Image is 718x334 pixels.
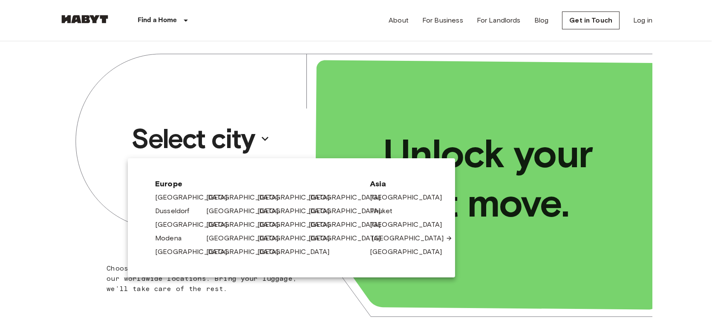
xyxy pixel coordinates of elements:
[370,179,428,189] span: Asia
[257,220,338,230] a: [GEOGRAPHIC_DATA]
[155,247,236,257] a: [GEOGRAPHIC_DATA]
[309,192,389,203] a: [GEOGRAPHIC_DATA]
[206,233,287,243] a: [GEOGRAPHIC_DATA]
[370,220,451,230] a: [GEOGRAPHIC_DATA]
[206,206,287,216] a: [GEOGRAPHIC_DATA]
[257,192,338,203] a: [GEOGRAPHIC_DATA]
[309,233,389,243] a: [GEOGRAPHIC_DATA]
[370,192,451,203] a: [GEOGRAPHIC_DATA]
[206,220,287,230] a: [GEOGRAPHIC_DATA]
[370,247,451,257] a: [GEOGRAPHIC_DATA]
[155,179,356,189] span: Europe
[370,206,401,216] a: Phuket
[372,233,453,243] a: [GEOGRAPHIC_DATA]
[155,206,198,216] a: Dusseldorf
[257,206,338,216] a: [GEOGRAPHIC_DATA]
[155,220,236,230] a: [GEOGRAPHIC_DATA]
[257,247,338,257] a: [GEOGRAPHIC_DATA]
[206,247,287,257] a: [GEOGRAPHIC_DATA]
[309,220,389,230] a: [GEOGRAPHIC_DATA]
[257,233,338,243] a: [GEOGRAPHIC_DATA]
[155,233,190,243] a: Modena
[309,206,389,216] a: [GEOGRAPHIC_DATA]
[206,192,287,203] a: [GEOGRAPHIC_DATA]
[155,192,236,203] a: [GEOGRAPHIC_DATA]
